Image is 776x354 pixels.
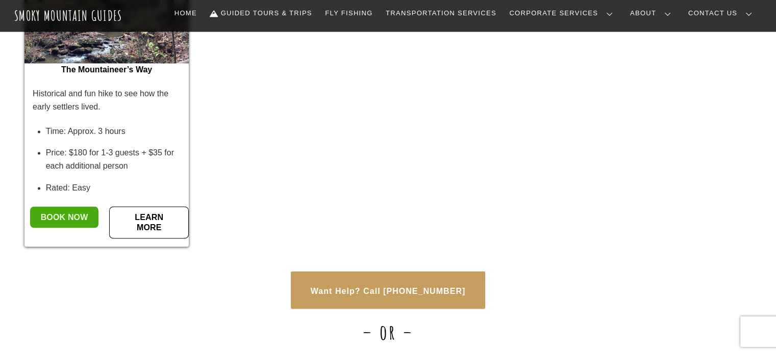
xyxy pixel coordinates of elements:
span: LEARN MORE [121,212,176,233]
li: Time: Approx. 3 hours [46,125,181,138]
li: Price: $180 for 1-3 guests + $35 for each additional person [46,146,181,173]
a: Contact Us [684,3,760,24]
a: The Mountaineer’s Way [61,65,152,74]
a: Want Help? Call [PHONE_NUMBER] [291,286,485,295]
li: Rated: Easy [46,181,181,195]
a: About [626,3,679,24]
a: Guided Tours & Trips [206,3,316,24]
a: Corporate Services [505,3,621,24]
a: Home [170,3,201,24]
span: BOOK NOW [30,206,99,228]
a: BOOK NOW [30,212,99,221]
a: LEARN MORE [109,206,189,239]
p: Historical and fun hike to see how the early settlers lived. [33,87,181,114]
a: Fly Fishing [321,3,377,24]
button: Want Help? Call [PHONE_NUMBER] [291,271,485,309]
h1: – or – [92,319,684,344]
a: Transportation Services [382,3,500,24]
a: Smoky Mountain Guides [14,7,122,24]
